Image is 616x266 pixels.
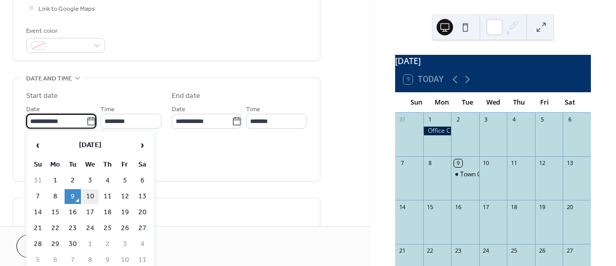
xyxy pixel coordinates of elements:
[117,205,133,220] td: 19
[99,237,116,252] td: 2
[99,189,116,204] td: 11
[65,237,81,252] td: 30
[538,247,546,255] div: 26
[135,135,150,155] span: ›
[38,4,95,14] span: Link to Google Maps
[454,159,462,167] div: 9
[429,92,455,113] div: Mon
[82,173,98,188] td: 3
[30,157,46,172] th: Su
[403,92,429,113] div: Sun
[398,203,406,211] div: 14
[16,235,79,258] button: Cancel
[30,237,46,252] td: 28
[482,116,490,124] div: 3
[566,116,573,124] div: 6
[82,237,98,252] td: 1
[398,159,406,167] div: 7
[538,203,546,211] div: 19
[134,173,151,188] td: 6
[82,221,98,236] td: 24
[426,159,434,167] div: 8
[480,92,506,113] div: Wed
[117,189,133,204] td: 12
[482,247,490,255] div: 24
[82,205,98,220] td: 17
[506,92,531,113] div: Thu
[47,157,64,172] th: Mo
[566,159,573,167] div: 13
[30,135,46,155] span: ‹
[30,189,46,204] td: 7
[134,157,151,172] th: Sa
[454,116,462,124] div: 2
[26,91,58,101] div: Start date
[172,91,200,101] div: End date
[117,173,133,188] td: 5
[566,247,573,255] div: 27
[134,221,151,236] td: 27
[26,26,103,36] div: Event color
[26,104,40,115] span: Date
[47,173,64,188] td: 1
[398,247,406,255] div: 21
[26,73,72,84] span: Date and time
[426,116,434,124] div: 1
[65,205,81,220] td: 16
[47,189,64,204] td: 8
[455,92,480,113] div: Tue
[482,159,490,167] div: 10
[172,104,186,115] span: Date
[99,173,116,188] td: 4
[100,104,115,115] span: Time
[423,127,451,135] div: Office Closure
[451,170,479,179] div: Town Council Meeting
[82,157,98,172] th: We
[454,203,462,211] div: 16
[47,221,64,236] td: 22
[426,247,434,255] div: 22
[510,116,518,124] div: 4
[566,203,573,211] div: 20
[538,159,546,167] div: 12
[395,55,591,67] div: [DATE]
[30,205,46,220] td: 14
[30,221,46,236] td: 21
[482,203,490,211] div: 17
[65,173,81,188] td: 2
[65,221,81,236] td: 23
[454,247,462,255] div: 23
[557,92,583,113] div: Sat
[510,159,518,167] div: 11
[117,157,133,172] th: Fr
[99,205,116,220] td: 18
[65,189,81,204] td: 9
[134,205,151,220] td: 20
[510,203,518,211] div: 18
[134,237,151,252] td: 4
[117,221,133,236] td: 26
[246,104,260,115] span: Time
[47,237,64,252] td: 29
[134,189,151,204] td: 13
[398,116,406,124] div: 31
[531,92,557,113] div: Fri
[47,205,64,220] td: 15
[65,157,81,172] th: Tu
[99,221,116,236] td: 25
[30,173,46,188] td: 31
[538,116,546,124] div: 5
[460,170,523,179] div: Town Council Meeting
[510,247,518,255] div: 25
[426,203,434,211] div: 15
[99,157,116,172] th: Th
[47,134,133,156] th: [DATE]
[82,189,98,204] td: 10
[117,237,133,252] td: 3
